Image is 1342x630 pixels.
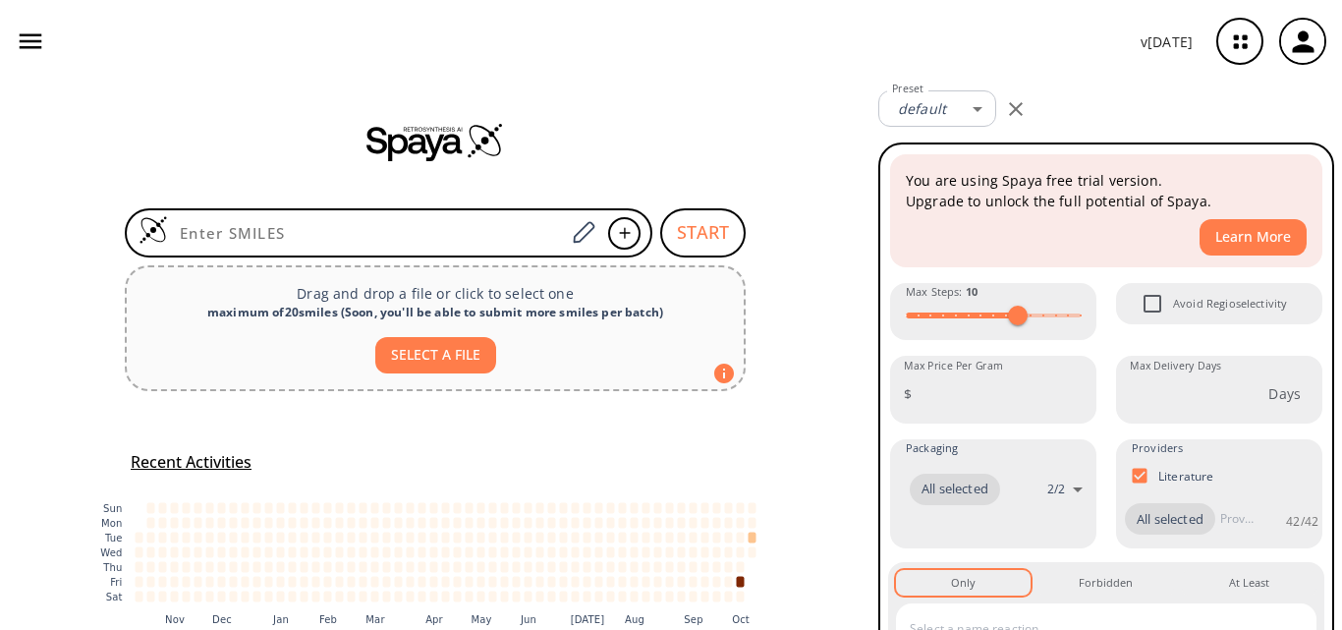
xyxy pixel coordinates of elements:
g: y-axis tick label [100,503,122,602]
input: Enter SMILES [168,223,565,243]
div: At Least [1229,574,1269,592]
p: 42 / 42 [1286,513,1318,530]
p: 2 / 2 [1047,481,1065,497]
span: Avoid Regioselectivity [1173,295,1287,313]
text: Mon [101,518,123,529]
text: Apr [425,613,443,624]
span: All selected [910,480,1000,499]
text: Jan [272,613,289,624]
img: Spaya logo [366,122,504,161]
text: [DATE] [571,613,605,624]
text: Tue [104,533,123,544]
span: Avoid Regioselectivity [1132,283,1173,324]
span: Max Steps : [906,283,978,301]
span: All selected [1125,510,1215,530]
img: Logo Spaya [139,215,168,245]
label: Preset [892,82,923,96]
text: Dec [212,613,232,624]
input: Provider name [1215,503,1258,535]
label: Max Delivery Days [1130,359,1221,373]
text: Aug [625,613,644,624]
g: x-axis tick label [165,613,750,624]
p: Days [1268,383,1301,404]
button: Recent Activities [123,446,259,479]
p: You are using Spaya free trial version. Upgrade to unlock the full potential of Spaya. [906,170,1307,211]
em: default [898,99,946,118]
div: maximum of 20 smiles ( Soon, you'll be able to submit more smiles per batch ) [142,304,728,321]
text: Feb [319,613,337,624]
p: Drag and drop a file or click to select one [142,283,728,304]
button: SELECT A FILE [375,337,496,373]
text: Fri [110,577,122,588]
g: cell [136,502,756,601]
text: Jun [520,613,536,624]
text: Sun [103,503,122,514]
text: Mar [365,613,385,624]
button: At Least [1182,570,1316,596]
h5: Recent Activities [131,452,252,473]
label: Max Price Per Gram [904,359,1003,373]
button: Forbidden [1038,570,1173,596]
p: Literature [1158,468,1214,485]
button: Only [896,570,1031,596]
p: $ [904,383,912,404]
span: Packaging [906,439,958,457]
div: Only [951,574,976,592]
div: Forbidden [1079,574,1133,592]
text: Wed [100,547,122,558]
text: Sat [106,592,123,602]
button: START [660,208,746,258]
text: Sep [684,613,702,624]
button: Learn More [1200,219,1307,256]
text: May [471,613,491,624]
text: Nov [165,613,185,624]
span: Providers [1132,439,1183,457]
p: v [DATE] [1141,31,1193,52]
text: Thu [102,562,122,573]
strong: 10 [966,284,978,299]
text: Oct [732,613,750,624]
